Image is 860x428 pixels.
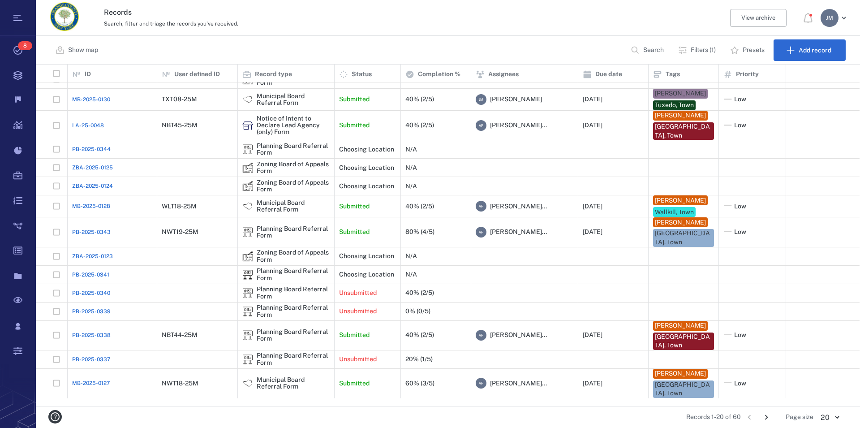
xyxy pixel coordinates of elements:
p: Presets [743,46,765,55]
div: [DATE] [583,229,602,235]
div: Planning Board Referral Form [242,269,253,280]
div: Municipal Board Referral Form [257,93,330,107]
div: Planning Board Referral Form [257,225,330,239]
p: Choosing Location [339,164,394,173]
div: [GEOGRAPHIC_DATA], Town [655,333,712,350]
div: V F [476,330,486,341]
span: PB-2025-0338 [72,331,111,339]
span: Search, filter and triage the records you've received. [104,21,238,27]
span: PB-2025-0344 [72,145,111,153]
span: [PERSON_NAME]... [490,379,547,388]
div: N/A [405,146,417,153]
p: Completion % [418,70,460,79]
div: NWT19-25M [162,229,198,235]
p: Tags [666,70,680,79]
div: Wallkill, Town [655,208,694,217]
span: 8 [18,41,32,50]
div: [DATE] [583,122,602,129]
div: NBT45-25M [162,122,198,129]
div: NWT18-25M [162,380,198,387]
p: Submitted [339,121,370,130]
img: icon Municipal Board Referral Form [242,94,253,105]
div: Municipal Board Referral Form [257,199,330,213]
p: User defined ID [174,70,220,79]
span: [PERSON_NAME]... [490,121,547,130]
div: Municipal Board Referral Form [257,376,330,390]
p: Unsubmitted [339,307,377,316]
img: icon Planning Board Referral Form [242,227,253,238]
a: ZBA-2025-0123 [72,252,113,260]
div: 0% (0/5) [405,308,430,315]
a: MB-2025-0128 [72,202,110,210]
div: [PERSON_NAME] [655,369,706,378]
div: 40% (2/5) [405,332,434,338]
div: [GEOGRAPHIC_DATA], Town [655,122,712,140]
a: PB-2025-0339 [72,307,111,316]
p: Unsubmitted [339,355,377,364]
div: Planning Board Referral Form [257,304,330,318]
span: [PERSON_NAME]... [490,202,547,211]
img: Orange County Planning Department logo [50,2,79,31]
button: Add record [774,39,846,61]
div: Planning Board Referral Form [257,268,330,281]
div: J M [476,94,486,105]
img: icon Municipal Board Referral Form [242,201,253,212]
img: icon Planning Board Referral Form [242,330,253,341]
p: Show map [68,46,98,55]
div: 40% (2/5) [405,122,434,129]
div: 40% (2/5) [405,203,434,210]
img: icon Planning Board Referral Form [242,306,253,317]
div: Zoning Board of Appeals Form [257,249,330,263]
a: ZBA-2025-0125 [72,164,113,172]
p: Due date [595,70,622,79]
img: icon Zoning Board of Appeals Form [242,162,253,173]
button: Go to next page [759,410,774,424]
div: 20 [813,412,846,423]
div: V F [476,120,486,131]
button: JM [821,9,849,27]
div: 40% (2/5) [405,290,434,296]
div: Municipal Board Referral Form [242,94,253,105]
div: Planning Board Referral Form [242,330,253,341]
span: PB-2025-0340 [72,289,110,297]
button: Search [625,39,671,61]
div: Zoning Board of Appeals Form [242,162,253,173]
p: Choosing Location [339,270,394,279]
button: View archive [730,9,787,27]
div: [DATE] [583,380,602,387]
div: Notice of Intent to Declare Lead Agency (only) Form [242,120,253,131]
img: icon Planning Board Referral Form [242,288,253,298]
div: [GEOGRAPHIC_DATA], Town [655,229,712,246]
button: Filters (1) [673,39,723,61]
p: Submitted [339,228,370,237]
img: icon Zoning Board of Appeals Form [242,251,253,262]
div: [PERSON_NAME] [655,218,706,227]
p: Search [643,46,664,55]
div: Planning Board Referral Form [242,354,253,365]
span: Records 1-20 of 60 [686,413,741,422]
div: N/A [405,183,417,190]
p: ID [85,70,91,79]
p: Submitted [339,202,370,211]
img: icon Municipal Board Referral Form [242,378,253,389]
button: help [45,406,65,427]
nav: pagination navigation [741,410,775,424]
div: Notice of Intent to Declare Lead Agency (only) Form [257,115,330,136]
div: Planning Board Referral Form [242,288,253,298]
span: PB-2025-0343 [72,228,111,236]
div: [GEOGRAPHIC_DATA], Town [655,380,712,398]
span: Page size [786,413,813,422]
div: WLT18-25M [162,203,197,210]
div: Tuxedo, Town [655,101,694,110]
div: Zoning Board of Appeals Form [242,251,253,262]
img: icon Planning Board Referral Form [242,144,253,155]
img: icon Planning Board Referral Form [242,354,253,365]
div: Planning Board Referral Form [257,352,330,366]
a: PB-2025-0341 [72,271,109,279]
a: PB-2025-0337 [72,355,110,363]
p: Choosing Location [339,145,394,154]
